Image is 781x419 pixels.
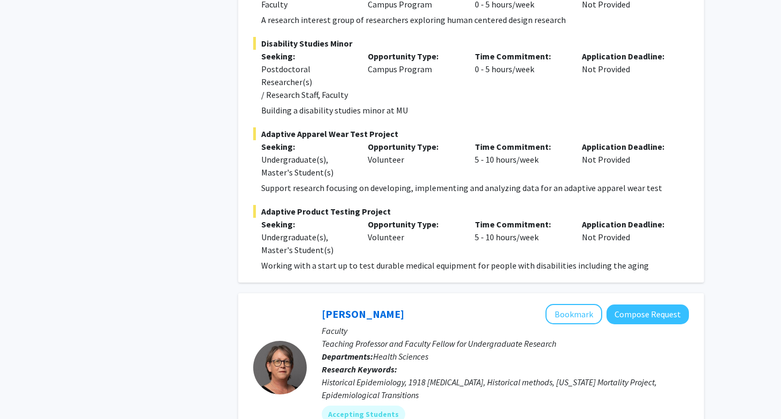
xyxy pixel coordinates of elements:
[253,127,689,140] span: Adaptive Apparel Wear Test Project
[261,218,352,231] p: Seeking:
[373,351,428,362] span: Health Sciences
[545,304,602,324] button: Add Carolyn Orbann to Bookmarks
[475,140,566,153] p: Time Commitment:
[261,63,352,101] div: Postdoctoral Researcher(s) / Research Staff, Faculty
[261,104,689,117] p: Building a disability studies minor at MU
[322,376,689,401] div: Historical Epidemiology, 1918 [MEDICAL_DATA], Historical methods, [US_STATE] Mortality Project, E...
[322,364,397,375] b: Research Keywords:
[582,50,673,63] p: Application Deadline:
[360,218,467,256] div: Volunteer
[368,50,459,63] p: Opportunity Type:
[368,140,459,153] p: Opportunity Type:
[261,231,352,256] div: Undergraduate(s), Master's Student(s)
[322,324,689,337] p: Faculty
[467,140,574,179] div: 5 - 10 hours/week
[582,218,673,231] p: Application Deadline:
[606,304,689,324] button: Compose Request to Carolyn Orbann
[261,13,689,26] p: A research interest group of researchers exploring human centered design research
[574,140,681,179] div: Not Provided
[582,140,673,153] p: Application Deadline:
[322,307,404,321] a: [PERSON_NAME]
[322,337,689,350] p: Teaching Professor and Faculty Fellow for Undergraduate Research
[475,50,566,63] p: Time Commitment:
[475,218,566,231] p: Time Commitment:
[253,205,689,218] span: Adaptive Product Testing Project
[261,140,352,153] p: Seeking:
[574,218,681,256] div: Not Provided
[368,218,459,231] p: Opportunity Type:
[574,50,681,101] div: Not Provided
[261,259,689,272] p: Working with a start up to test durable medical equipment for people with disabilities including ...
[360,140,467,179] div: Volunteer
[360,50,467,101] div: Campus Program
[261,50,352,63] p: Seeking:
[8,371,46,411] iframe: Chat
[467,50,574,101] div: 0 - 5 hours/week
[322,351,373,362] b: Departments:
[467,218,574,256] div: 5 - 10 hours/week
[261,153,352,179] div: Undergraduate(s), Master's Student(s)
[261,181,689,194] p: Support research focusing on developing, implementing and analyzing data for an adaptive apparel ...
[253,37,689,50] span: Disability Studies Minor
